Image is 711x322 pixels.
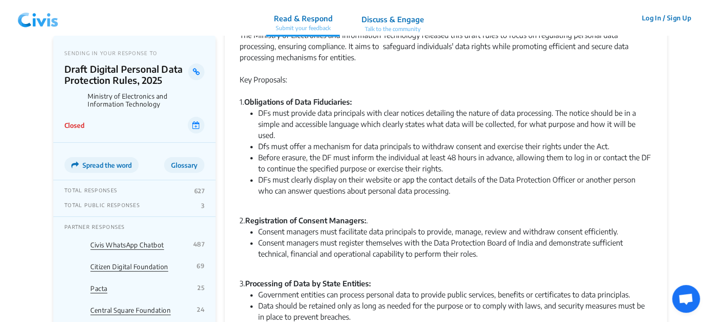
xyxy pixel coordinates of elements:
p: Talk to the community [361,25,424,33]
img: Partner Logo [64,281,83,295]
strong: Obligations of Data Fiduciaries: [244,97,352,107]
p: 487 [193,240,204,248]
div: 3. [240,278,652,289]
p: Ministry of Electronics and Information Technology [88,92,204,108]
span: Spread the word [83,161,132,169]
img: Partner Logo [64,237,83,252]
p: Draft Digital Personal Data Protection Rules, 2025 [64,63,188,86]
p: Closed [64,120,84,130]
img: Partner Logo [64,303,83,317]
li: Government entities can process personal data to provide public services, benefits or certificate... [258,289,652,300]
p: 69 [197,262,204,270]
p: 25 [197,284,204,291]
p: 24 [197,306,204,313]
p: TOTAL PUBLIC RESPONSES [64,202,140,209]
strong: Registration of Consent Managers: [245,216,366,225]
div: Key Proposals: [240,63,652,85]
li: Dfs must offer a mechanism for data principals to withdraw consent and exercise their rights unde... [258,141,652,152]
span: Glossary [171,161,197,169]
a: Pacta [90,284,107,292]
p: 3 [201,202,204,209]
p: Read & Respond [273,13,332,24]
p: Discuss & Engage [361,14,424,25]
li: Before erasure, the DF must inform the individual at least 48 hours in advance, allowing them to ... [258,152,652,174]
p: SENDING IN YOUR RESPONSE TO [64,50,204,56]
div: 2. . [240,204,652,226]
p: 627 [194,187,204,195]
a: Central Square Foundation [90,306,171,314]
img: navlogo.png [14,4,62,32]
div: Open chat [672,285,700,313]
li: Consent managers must register themselves with the Data Protection Board of India and demonstrate... [258,237,652,259]
button: Spread the word [64,157,139,173]
a: Citizen Digital Foundation [90,263,168,271]
a: Civis WhatsApp Chatbot [90,241,164,249]
button: Log In / Sign Up [635,11,697,25]
div: The Ministry of Electronics and Information Technology released this draft rules to focus on regu... [240,19,652,63]
img: Partner Logo [64,259,83,273]
li: DFs must provide data principals with clear notices detailing the nature of data processing. The ... [258,107,652,141]
img: Ministry of Electronics and Information Technology logo [64,90,84,110]
p: Submit your feedback [273,24,332,32]
li: Consent managers must facilitate data principals to provide, manage, review and withdraw consent ... [258,226,652,237]
p: PARTNER RESPONSES [64,224,204,230]
div: 1. [240,96,652,107]
p: TOTAL RESPONSES [64,187,117,195]
li: DFs must clearly display on their website or app the contact details of the Data Protection Offic... [258,174,652,196]
strong: Processing of Data by State Entities: [245,279,371,288]
button: Glossary [164,157,204,173]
